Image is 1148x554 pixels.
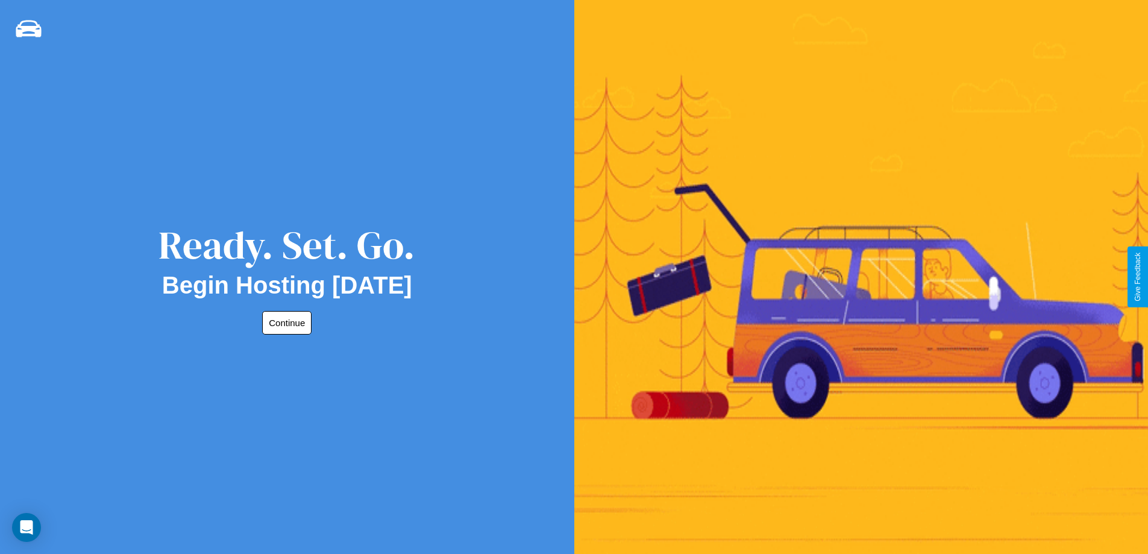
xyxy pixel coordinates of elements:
div: Ready. Set. Go. [158,218,415,272]
h2: Begin Hosting [DATE] [162,272,412,299]
div: Open Intercom Messenger [12,513,41,542]
button: Continue [262,311,312,335]
div: Give Feedback [1134,253,1142,301]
